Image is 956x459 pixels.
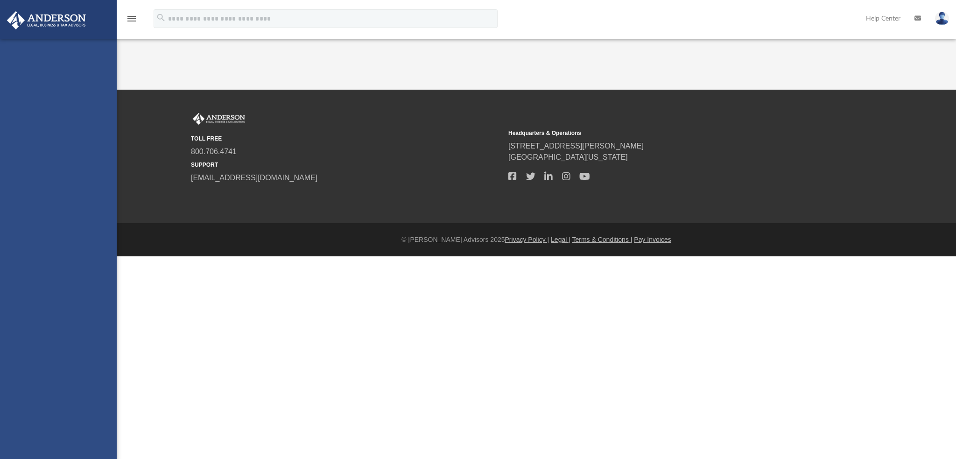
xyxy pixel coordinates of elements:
i: menu [126,13,137,24]
img: Anderson Advisors Platinum Portal [191,113,247,125]
img: Anderson Advisors Platinum Portal [4,11,89,29]
a: [EMAIL_ADDRESS][DOMAIN_NAME] [191,174,317,182]
a: menu [126,18,137,24]
div: © [PERSON_NAME] Advisors 2025 [117,235,956,245]
a: Privacy Policy | [505,236,549,243]
a: [GEOGRAPHIC_DATA][US_STATE] [508,153,628,161]
small: SUPPORT [191,161,502,169]
a: [STREET_ADDRESS][PERSON_NAME] [508,142,644,150]
i: search [156,13,166,23]
img: User Pic [935,12,949,25]
a: Pay Invoices [634,236,671,243]
small: Headquarters & Operations [508,129,819,137]
a: 800.706.4741 [191,148,237,155]
a: Terms & Conditions | [572,236,633,243]
a: Legal | [551,236,570,243]
small: TOLL FREE [191,134,502,143]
